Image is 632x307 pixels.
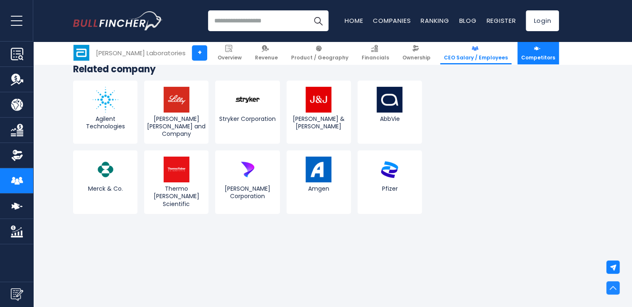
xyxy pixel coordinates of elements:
[217,115,277,123] span: Stryker Corporation
[73,81,137,144] a: Agilent Technologies
[218,54,242,61] span: Overview
[287,81,351,144] a: [PERSON_NAME] & [PERSON_NAME]
[144,150,208,214] a: Thermo [PERSON_NAME] Scientific
[235,87,260,113] img: SYK logo
[289,185,349,192] span: Amgen
[358,150,422,214] a: Pfizer
[192,45,207,61] a: +
[215,150,279,214] a: [PERSON_NAME] Corporation
[526,10,559,31] a: Login
[93,87,118,113] img: A logo
[521,54,555,61] span: Competitors
[144,81,208,144] a: [PERSON_NAME] [PERSON_NAME] and Company
[459,16,476,25] a: Blog
[289,115,349,130] span: [PERSON_NAME] & [PERSON_NAME]
[96,48,186,58] div: [PERSON_NAME] Laboratories
[421,16,449,25] a: Ranking
[440,42,512,64] a: CEO Salary / Employees
[255,54,278,61] span: Revenue
[377,87,402,113] img: ABBV logo
[377,157,402,182] img: PFE logo
[75,115,135,130] span: Agilent Technologies
[306,87,331,113] img: JNJ logo
[360,115,420,123] span: AbbVie
[217,185,277,200] span: [PERSON_NAME] Corporation
[164,87,189,113] img: LLY logo
[362,54,389,61] span: Financials
[235,157,260,182] img: DHR logo
[358,81,422,144] a: AbbVie
[399,42,434,64] a: Ownership
[486,16,516,25] a: Register
[306,157,331,182] img: AMGN logo
[360,185,420,192] span: Pfizer
[287,42,352,64] a: Product / Geography
[164,157,189,182] img: TMO logo
[308,10,328,31] button: Search
[251,42,282,64] a: Revenue
[73,11,163,30] img: Bullfincher logo
[146,115,206,138] span: [PERSON_NAME] [PERSON_NAME] and Company
[444,54,508,61] span: CEO Salary / Employees
[73,64,422,76] h3: Related company
[73,45,89,61] img: ABT logo
[11,149,23,162] img: Ownership
[215,81,279,144] a: Stryker Corporation
[73,11,162,30] a: Go to homepage
[214,42,245,64] a: Overview
[358,42,393,64] a: Financials
[73,150,137,214] a: Merck & Co.
[146,185,206,208] span: Thermo [PERSON_NAME] Scientific
[93,157,118,182] img: MRK logo
[75,185,135,192] span: Merck & Co.
[345,16,363,25] a: Home
[291,54,348,61] span: Product / Geography
[402,54,431,61] span: Ownership
[373,16,411,25] a: Companies
[287,150,351,214] a: Amgen
[517,42,559,64] a: Competitors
